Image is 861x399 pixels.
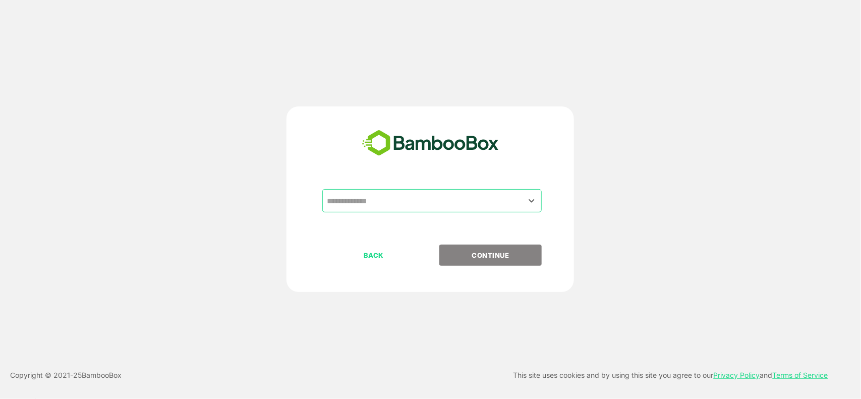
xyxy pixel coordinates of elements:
[10,369,122,381] p: Copyright © 2021- 25 BambooBox
[357,127,504,160] img: bamboobox
[439,245,542,266] button: CONTINUE
[322,245,425,266] button: BACK
[525,194,538,207] button: Open
[714,371,760,379] a: Privacy Policy
[513,369,828,381] p: This site uses cookies and by using this site you agree to our and
[323,250,424,261] p: BACK
[773,371,828,379] a: Terms of Service
[440,250,541,261] p: CONTINUE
